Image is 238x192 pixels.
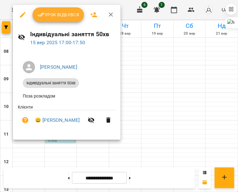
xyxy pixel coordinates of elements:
li: Поза розкладом [18,90,116,102]
span: Урок відбувся [38,11,79,18]
span: Індивідуальні заняття 50хв [23,80,79,86]
ul: Клієнти [18,104,116,132]
button: Урок відбувся [33,7,84,22]
h6: Індивідуальні заняття 50хв [30,29,116,39]
a: 😀 [PERSON_NAME] [35,117,80,124]
a: 15 вер 2025 17:00-17:50 [30,40,85,45]
button: Візит ще не сплачено. Додати оплату? [18,113,33,128]
a: [PERSON_NAME] [40,64,77,70]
